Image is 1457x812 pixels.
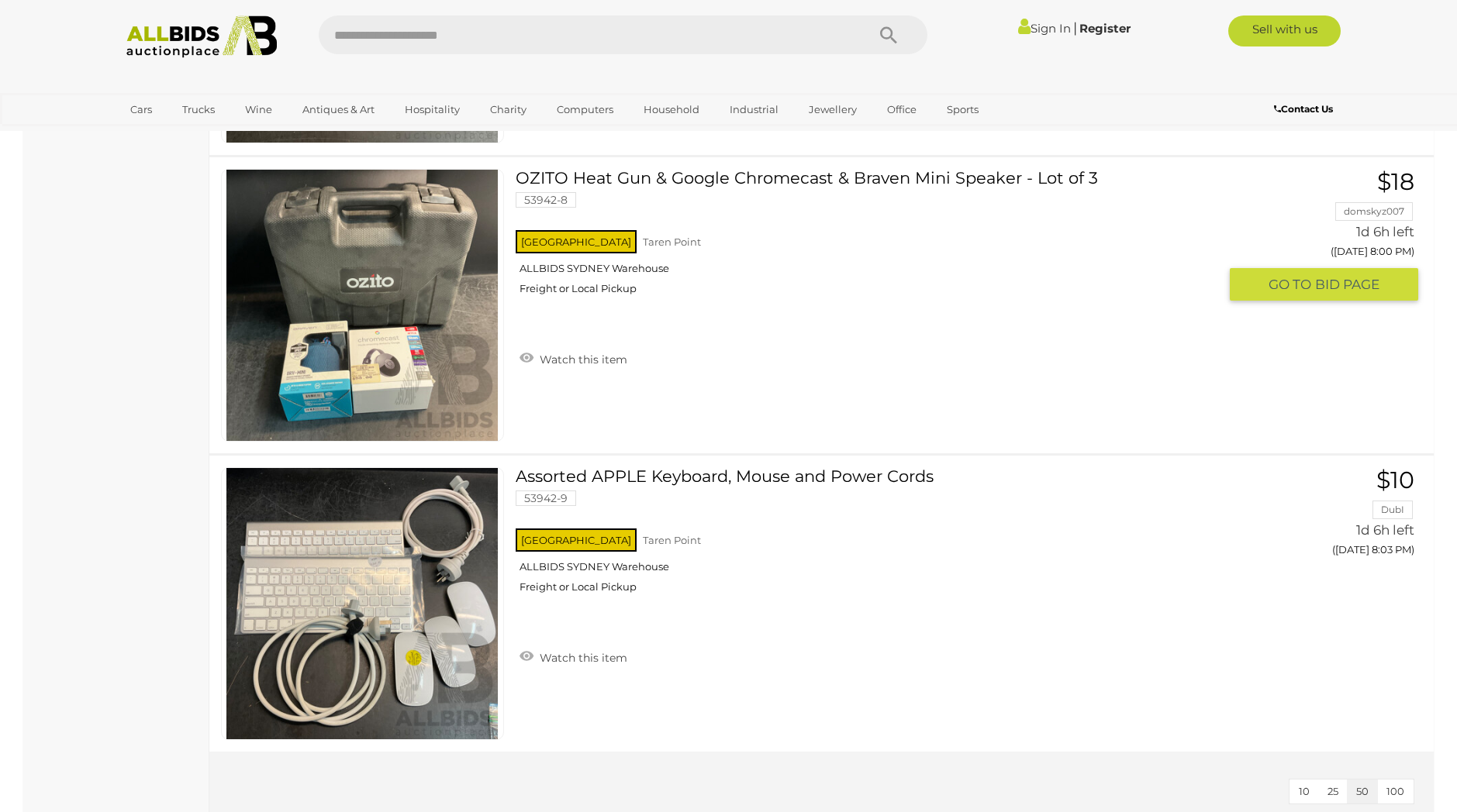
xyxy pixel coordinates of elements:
button: 50 [1347,779,1378,803]
button: GO TOBID PAGE [1230,268,1418,301]
span: 10 [1299,785,1310,797]
a: Antiques & Art [292,97,385,122]
a: Watch this item [516,346,631,370]
span: Watch this item [536,651,627,665]
a: Industrial [720,97,789,122]
span: $18 [1377,167,1414,196]
button: Search [850,15,927,54]
b: Contact Us [1274,103,1333,115]
img: Allbids.com.au [118,15,286,58]
a: Register [1079,21,1131,36]
a: Sign In [1018,21,1071,36]
a: Cars [120,97,162,122]
span: BID PAGE [1315,276,1379,294]
span: 25 [1328,785,1338,797]
a: Sports [937,97,989,122]
a: Office [877,97,927,122]
a: Household [634,97,710,122]
a: Hospitality [395,97,470,122]
span: Watch this item [536,353,627,366]
a: Computers [547,97,623,122]
span: $10 [1376,466,1414,494]
a: Charity [480,97,537,122]
a: Contact Us [1274,101,1337,118]
a: $10 DubI 1d 6h left ([DATE] 8:03 PM) [1241,467,1418,564]
img: 53942-9a.jpeg [226,468,498,739]
button: 10 [1290,779,1319,803]
a: Assorted APPLE Keyboard, Mouse and Power Cords 53942-9 [GEOGRAPHIC_DATA] Taren Point ALLBIDS SYDN... [527,467,1218,605]
a: Jewellery [799,97,867,122]
a: OZITO Heat Gun & Google Chromecast & Braven Mini Speaker - Lot of 3 53942-8 [GEOGRAPHIC_DATA] Tar... [527,169,1218,307]
span: 50 [1356,785,1369,797]
span: 100 [1386,785,1404,797]
span: GO TO [1269,276,1315,294]
a: Sell with us [1228,15,1341,46]
img: 53942-8a.jpeg [226,170,498,441]
a: Watch this item [516,645,631,668]
a: Wine [235,97,282,122]
button: 100 [1377,779,1414,803]
a: Trucks [172,97,225,122]
span: | [1073,19,1077,36]
button: 25 [1318,779,1348,803]
a: $18 domskyz007 1d 6h left ([DATE] 8:00 PM) GO TOBID PAGE [1241,169,1418,302]
a: [GEOGRAPHIC_DATA] [120,122,250,148]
